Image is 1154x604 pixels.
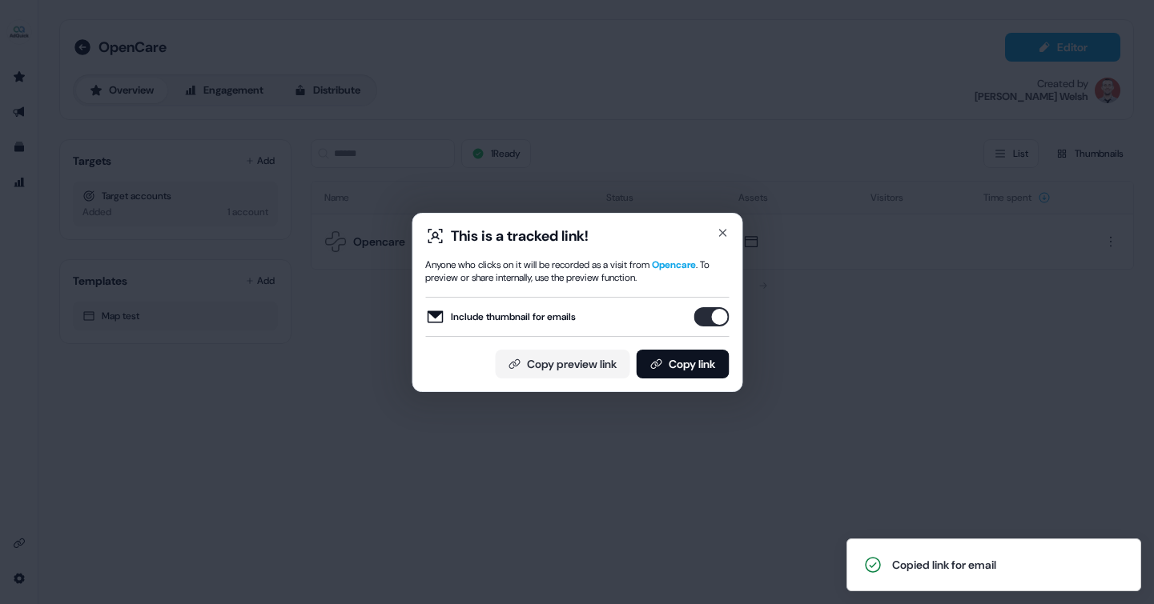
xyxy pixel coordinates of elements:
[495,350,629,378] button: Copy preview link
[451,226,589,246] div: This is a tracked link!
[425,258,729,284] div: Anyone who clicks on it will be recorded as a visit from . To preview or share internally, use th...
[652,258,696,271] span: Opencare
[425,307,576,326] label: Include thumbnail for emails
[636,350,729,378] button: Copy link
[892,557,996,573] div: Copied link for email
